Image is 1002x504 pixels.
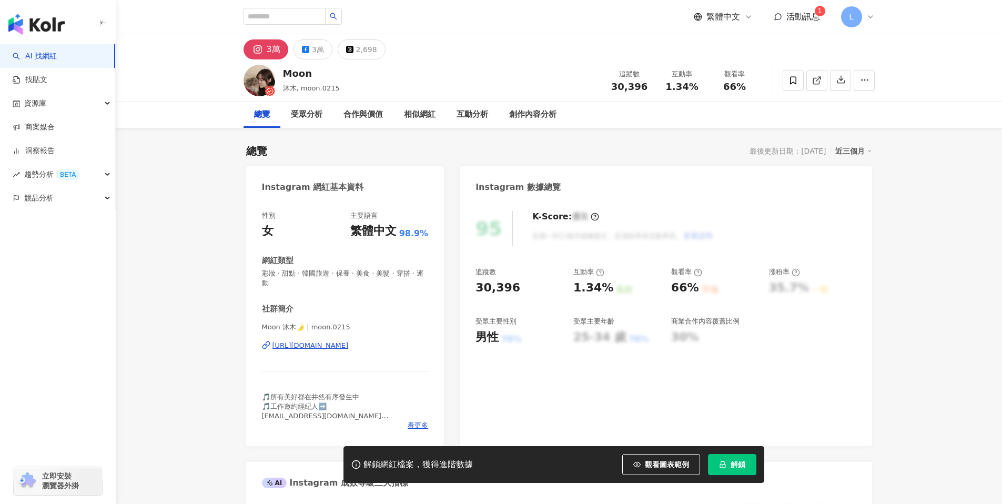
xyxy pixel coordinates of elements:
a: [URL][DOMAIN_NAME] [262,341,429,350]
a: 商案媒合 [13,122,55,133]
span: 繁體中文 [706,11,740,23]
div: 漲粉率 [769,267,800,277]
div: 解鎖網紅檔案，獲得進階數據 [363,459,473,470]
div: 受眾主要性別 [475,317,517,326]
div: K-Score : [532,211,599,223]
span: 解鎖 [731,460,745,469]
div: 互動率 [662,69,702,79]
div: 受眾分析 [291,108,322,121]
div: 商業合作內容覆蓋比例 [671,317,740,326]
div: 66% [671,280,699,296]
span: 彩妝 · 甜點 · 韓國旅遊 · 保養 · 美食 · 美髮 · 穿搭 · 運動 [262,269,429,288]
div: 3萬 [267,42,280,57]
span: 沐木, moon.0215 [283,84,340,92]
a: 洞察報告 [13,146,55,156]
div: 創作內容分析 [509,108,556,121]
div: BETA [56,169,80,180]
div: Moon [283,67,340,80]
img: chrome extension [17,472,37,489]
div: 追蹤數 [610,69,650,79]
span: 趨勢分析 [24,163,80,186]
span: Moon 沐木🌛 | moon.0215 [262,322,429,332]
div: Instagram 網紅基本資料 [262,182,364,193]
a: searchAI 找網紅 [13,51,57,62]
div: 相似網紅 [404,108,436,121]
div: 3萬 [312,42,324,57]
div: Instagram 數據總覽 [475,182,561,193]
sup: 1 [815,6,825,16]
span: 競品分析 [24,186,54,210]
div: 繁體中文 [350,223,397,239]
span: 活動訊息 [786,12,820,22]
button: 觀看圖表範例 [622,454,700,475]
div: 觀看率 [671,267,702,277]
div: 總覽 [254,108,270,121]
div: 總覽 [246,144,267,158]
span: rise [13,171,20,178]
div: 觀看率 [715,69,755,79]
img: logo [8,14,65,35]
div: 互動率 [573,267,604,277]
div: Instagram 成效等級三大指標 [262,477,408,489]
div: 社群簡介 [262,304,293,315]
a: 找貼文 [13,75,47,85]
button: 3萬 [293,39,332,59]
div: 網紅類型 [262,255,293,266]
span: 1 [818,7,822,15]
div: 性別 [262,211,276,220]
div: 男性 [475,329,499,346]
button: 解鎖 [708,454,756,475]
span: 1.34% [665,82,698,92]
div: 1.34% [573,280,613,296]
div: 合作與價值 [343,108,383,121]
div: 追蹤數 [475,267,496,277]
div: 互動分析 [457,108,488,121]
span: L [849,11,854,23]
div: 受眾主要年齡 [573,317,614,326]
span: 資源庫 [24,92,46,115]
div: 最後更新日期：[DATE] [750,147,826,155]
div: 主要語言 [350,211,378,220]
div: 女 [262,223,274,239]
span: 看更多 [408,421,428,430]
span: lock [719,461,726,468]
span: 30,396 [611,81,647,92]
span: 立即安裝 瀏覽器外掛 [42,471,79,490]
div: 2,698 [356,42,377,57]
div: [URL][DOMAIN_NAME] [272,341,349,350]
button: 2,698 [338,39,386,59]
span: 🎵所有美好都在井然有序發生中 🎵工作邀約經紀人➡️ [EMAIL_ADDRESS][DOMAIN_NAME] 供養兩位小貓咪🐱🖤 #貓咪 #穿搭日常 #保養 暫不合作團購 [262,393,389,449]
span: 98.9% [399,228,429,239]
div: 30,396 [475,280,520,296]
a: chrome extension立即安裝 瀏覽器外掛 [14,467,102,495]
button: 3萬 [244,39,288,59]
img: KOL Avatar [244,65,275,96]
div: 近三個月 [835,144,872,158]
span: search [330,13,337,20]
span: 66% [723,82,746,92]
span: 觀看圖表範例 [645,460,689,469]
div: AI [262,478,287,488]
